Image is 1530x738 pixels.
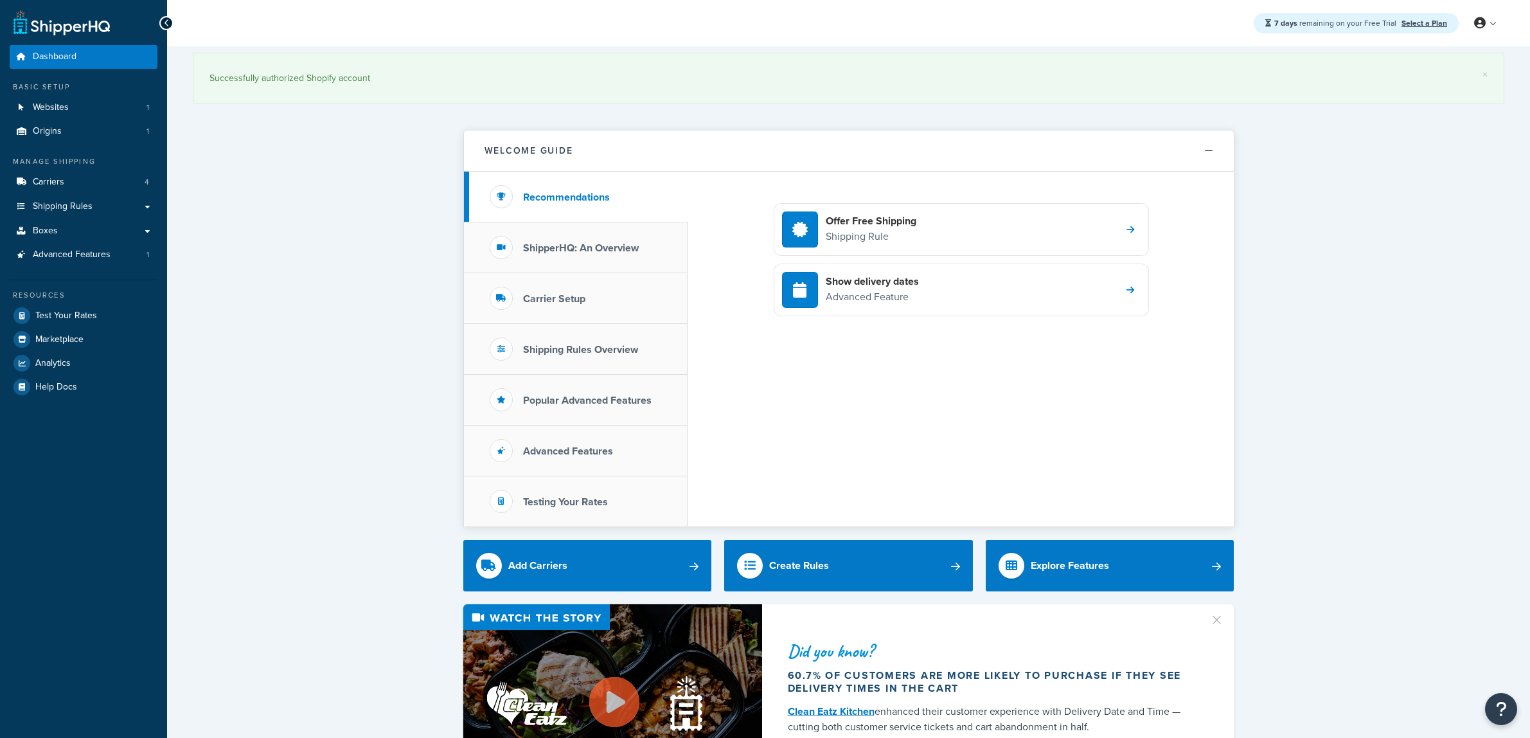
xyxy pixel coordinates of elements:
[35,310,97,321] span: Test Your Rates
[10,120,157,143] a: Origins1
[523,242,639,254] h3: ShipperHQ: An Overview
[33,102,69,113] span: Websites
[826,228,916,245] p: Shipping Rule
[508,557,567,575] div: Add Carriers
[10,328,157,351] a: Marketplace
[1274,17,1297,29] strong: 7 days
[33,177,64,188] span: Carriers
[523,293,585,305] h3: Carrier Setup
[1482,69,1488,80] a: ×
[10,45,157,69] a: Dashboard
[147,126,149,137] span: 1
[10,82,157,93] div: Basic Setup
[147,102,149,113] span: 1
[10,96,157,120] a: Websites1
[523,192,610,203] h3: Recommendations
[10,170,157,194] a: Carriers4
[145,177,149,188] span: 4
[1274,17,1398,29] span: remaining on your Free Trial
[463,540,712,591] a: Add Carriers
[10,219,157,243] a: Boxes
[35,334,84,345] span: Marketplace
[10,156,157,167] div: Manage Shipping
[10,375,157,399] a: Help Docs
[1031,557,1109,575] div: Explore Features
[10,290,157,301] div: Resources
[10,96,157,120] li: Websites
[523,446,613,457] h3: Advanced Features
[33,126,62,137] span: Origins
[1401,17,1447,29] a: Select a Plan
[33,201,93,212] span: Shipping Rules
[523,344,638,355] h3: Shipping Rules Overview
[788,669,1194,695] div: 60.7% of customers are more likely to purchase if they see delivery times in the cart
[209,69,1488,87] div: Successfully authorized Shopify account
[986,540,1234,591] a: Explore Features
[10,120,157,143] li: Origins
[826,214,916,228] h4: Offer Free Shipping
[10,170,157,194] li: Carriers
[33,226,58,237] span: Boxes
[788,704,875,719] a: Clean Eatz Kitchen
[35,382,77,393] span: Help Docs
[788,704,1194,735] div: enhanced their customer experience with Delivery Date and Time — cutting both customer service ti...
[523,395,652,406] h3: Popular Advanced Features
[464,130,1234,172] button: Welcome Guide
[147,249,149,260] span: 1
[826,274,919,289] h4: Show delivery dates
[35,358,71,369] span: Analytics
[10,243,157,267] a: Advanced Features1
[10,352,157,375] a: Analytics
[788,642,1194,660] div: Did you know?
[523,496,608,508] h3: Testing Your Rates
[1485,693,1517,725] button: Open Resource Center
[724,540,973,591] a: Create Rules
[10,304,157,327] a: Test Your Rates
[33,249,111,260] span: Advanced Features
[10,195,157,219] a: Shipping Rules
[769,557,829,575] div: Create Rules
[485,146,573,156] h2: Welcome Guide
[10,243,157,267] li: Advanced Features
[826,289,919,305] p: Advanced Feature
[33,51,76,62] span: Dashboard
